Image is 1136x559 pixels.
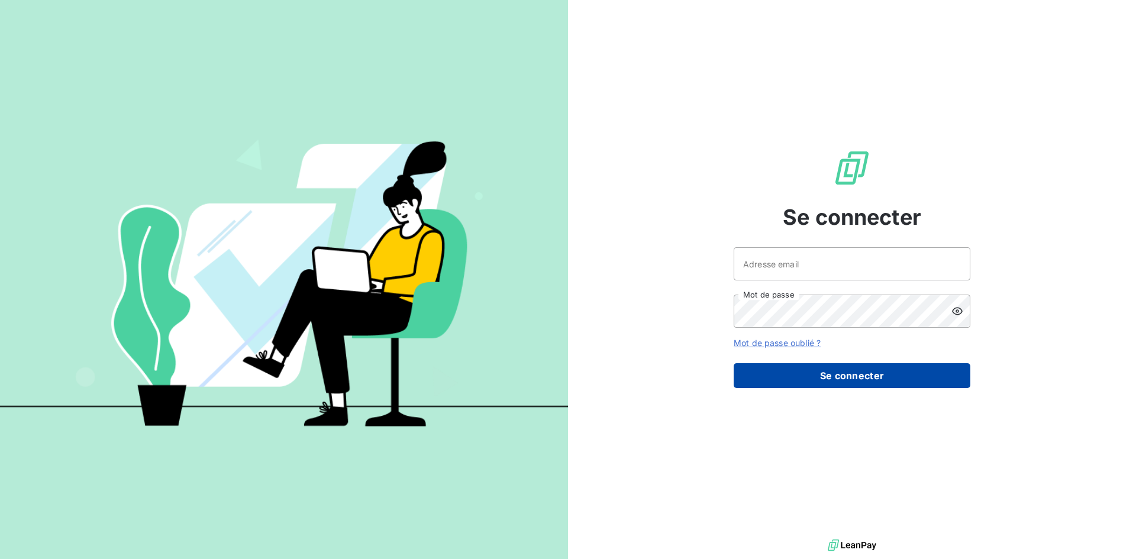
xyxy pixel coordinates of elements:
[783,201,921,233] span: Se connecter
[734,247,970,280] input: placeholder
[734,363,970,388] button: Se connecter
[828,537,876,554] img: logo
[734,338,821,348] a: Mot de passe oublié ?
[833,149,871,187] img: Logo LeanPay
